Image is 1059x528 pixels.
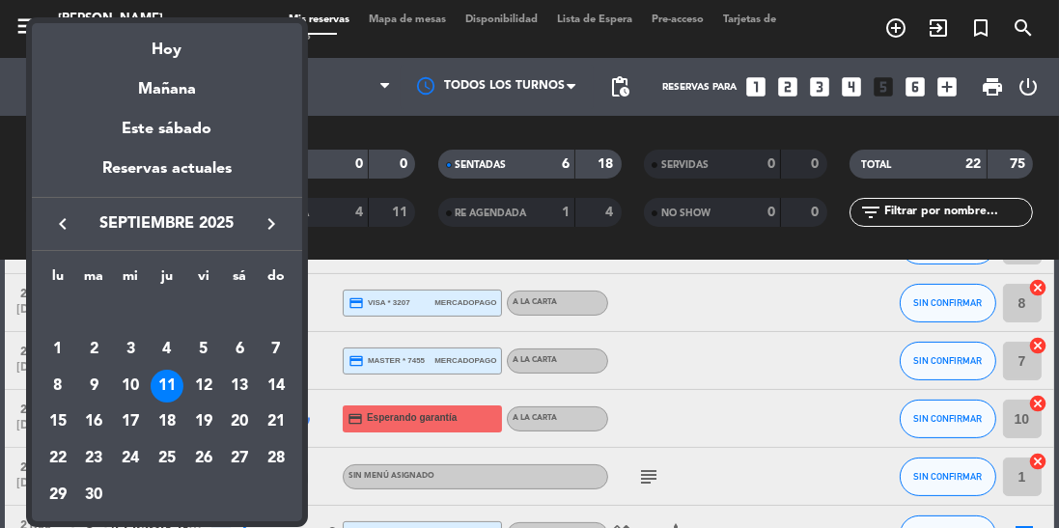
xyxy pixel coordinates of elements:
div: 26 [187,442,220,475]
td: 14 de septiembre de 2025 [258,368,294,404]
div: 9 [78,370,111,403]
td: 19 de septiembre de 2025 [185,404,222,441]
button: keyboard_arrow_right [254,211,289,236]
th: sábado [221,265,258,295]
td: 5 de septiembre de 2025 [185,331,222,368]
div: 13 [223,370,256,403]
div: 21 [260,405,293,438]
div: 8 [42,370,74,403]
td: 30 de septiembre de 2025 [76,477,113,514]
button: keyboard_arrow_left [45,211,80,236]
th: martes [76,265,113,295]
td: 3 de septiembre de 2025 [112,331,149,368]
th: miércoles [112,265,149,295]
td: 25 de septiembre de 2025 [149,440,185,477]
div: 10 [114,370,147,403]
div: 18 [151,405,183,438]
div: Reservas actuales [32,156,302,196]
div: Mañana [32,63,302,102]
td: 12 de septiembre de 2025 [185,368,222,404]
div: 11 [151,370,183,403]
div: 4 [151,333,183,366]
td: 10 de septiembre de 2025 [112,368,149,404]
div: 28 [260,442,293,475]
div: 30 [78,479,111,512]
div: Este sábado [32,102,302,156]
td: 9 de septiembre de 2025 [76,368,113,404]
div: 1 [42,333,74,366]
div: 12 [187,370,220,403]
span: septiembre 2025 [80,211,254,236]
td: 27 de septiembre de 2025 [221,440,258,477]
td: 23 de septiembre de 2025 [76,440,113,477]
div: 24 [114,442,147,475]
div: 2 [78,333,111,366]
i: keyboard_arrow_right [260,212,283,236]
div: 19 [187,405,220,438]
div: 17 [114,405,147,438]
td: 1 de septiembre de 2025 [40,331,76,368]
th: domingo [258,265,294,295]
td: 18 de septiembre de 2025 [149,404,185,441]
div: 6 [223,333,256,366]
td: 13 de septiembre de 2025 [221,368,258,404]
td: 6 de septiembre de 2025 [221,331,258,368]
div: 7 [260,333,293,366]
div: 5 [187,333,220,366]
div: 20 [223,405,256,438]
th: viernes [185,265,222,295]
td: 26 de septiembre de 2025 [185,440,222,477]
td: 22 de septiembre de 2025 [40,440,76,477]
td: 15 de septiembre de 2025 [40,404,76,441]
td: 2 de septiembre de 2025 [76,331,113,368]
div: 3 [114,333,147,366]
td: 4 de septiembre de 2025 [149,331,185,368]
td: SEP. [40,295,294,332]
div: 29 [42,479,74,512]
td: 11 de septiembre de 2025 [149,368,185,404]
td: 29 de septiembre de 2025 [40,477,76,514]
th: jueves [149,265,185,295]
div: 23 [78,442,111,475]
div: 15 [42,405,74,438]
td: 17 de septiembre de 2025 [112,404,149,441]
td: 16 de septiembre de 2025 [76,404,113,441]
div: 22 [42,442,74,475]
div: Hoy [32,23,302,63]
td: 8 de septiembre de 2025 [40,368,76,404]
td: 21 de septiembre de 2025 [258,404,294,441]
i: keyboard_arrow_left [51,212,74,236]
th: lunes [40,265,76,295]
div: 16 [78,405,111,438]
td: 24 de septiembre de 2025 [112,440,149,477]
td: 7 de septiembre de 2025 [258,331,294,368]
td: 28 de septiembre de 2025 [258,440,294,477]
td: 20 de septiembre de 2025 [221,404,258,441]
div: 25 [151,442,183,475]
div: 14 [260,370,293,403]
div: 27 [223,442,256,475]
